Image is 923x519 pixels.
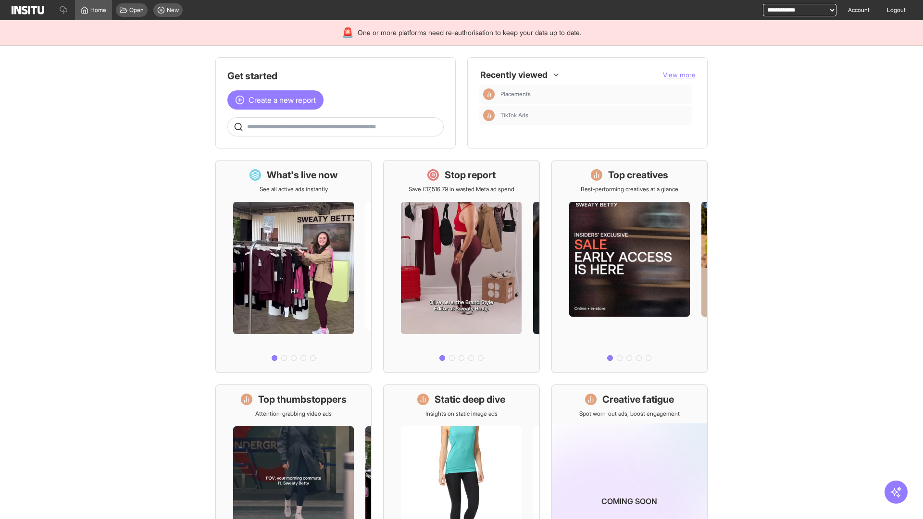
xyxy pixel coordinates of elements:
h1: Static deep dive [435,393,505,406]
h1: Top thumbstoppers [258,393,347,406]
span: One or more platforms need re-authorisation to keep your data up to date. [358,28,581,37]
h1: Stop report [445,168,496,182]
h1: Get started [227,69,444,83]
span: Placements [500,90,531,98]
a: Top creativesBest-performing creatives at a glance [551,160,708,373]
span: TikTok Ads [500,111,688,119]
h1: What's live now [267,168,338,182]
button: View more [663,70,696,80]
div: Insights [483,88,495,100]
span: Create a new report [249,94,316,106]
span: Open [129,6,144,14]
span: New [167,6,179,14]
p: Save £17,516.79 in wasted Meta ad spend [409,185,514,193]
h1: Top creatives [608,168,668,182]
img: Logo [12,6,44,14]
span: Home [90,6,106,14]
span: View more [663,71,696,79]
div: Insights [483,110,495,121]
p: Attention-grabbing video ads [255,410,332,418]
button: Create a new report [227,90,324,110]
p: Best-performing creatives at a glance [581,185,678,193]
div: 🚨 [342,26,354,39]
p: See all active ads instantly [260,185,328,193]
span: TikTok Ads [500,111,528,119]
span: Placements [500,90,688,98]
a: Stop reportSave £17,516.79 in wasted Meta ad spend [383,160,539,373]
a: What's live nowSee all active ads instantly [215,160,372,373]
p: Insights on static image ads [425,410,498,418]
